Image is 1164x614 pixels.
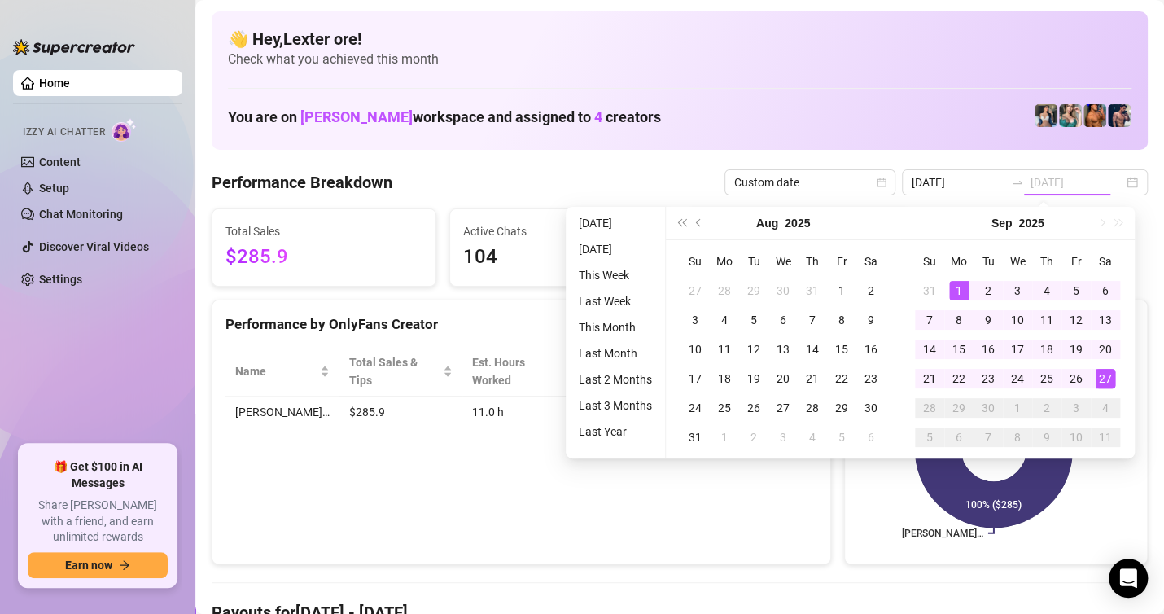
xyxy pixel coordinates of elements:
h4: Performance Breakdown [212,171,392,194]
td: 2025-09-19 [1061,335,1091,364]
td: 2025-09-07 [915,305,944,335]
div: 6 [773,310,793,330]
div: 5 [832,428,851,447]
td: 11.0 h [462,397,586,428]
div: 30 [861,398,881,418]
img: Katy [1035,104,1057,127]
th: Sa [1091,247,1120,276]
td: 2025-08-19 [739,364,768,393]
img: AI Chatter [112,118,137,142]
div: 19 [1066,340,1086,359]
td: 2025-08-25 [710,393,739,423]
h1: You are on workspace and assigned to creators [228,108,661,126]
td: 2025-09-28 [915,393,944,423]
td: 2025-09-10 [1003,305,1032,335]
div: 15 [832,340,851,359]
span: Total Sales [225,222,422,240]
div: Open Intercom Messenger [1109,559,1148,598]
div: 4 [1037,281,1057,300]
td: 2025-07-27 [680,276,710,305]
span: arrow-right [119,559,130,571]
td: 2025-10-06 [944,423,974,452]
div: 29 [832,398,851,418]
td: 2025-08-29 [827,393,856,423]
li: This Month [572,318,659,337]
span: Name [235,362,317,380]
td: 2025-10-08 [1003,423,1032,452]
td: 2025-08-16 [856,335,886,364]
div: 31 [685,428,705,447]
div: 1 [832,281,851,300]
div: 9 [978,310,998,330]
img: Axel [1108,104,1131,127]
td: 2025-10-11 [1091,423,1120,452]
td: 2025-08-24 [680,393,710,423]
th: Th [1032,247,1061,276]
td: 2025-08-06 [768,305,798,335]
th: Sa [856,247,886,276]
div: 18 [1037,340,1057,359]
span: Izzy AI Chatter [23,125,105,140]
td: 2025-08-28 [798,393,827,423]
div: 26 [1066,369,1086,388]
th: Mo [944,247,974,276]
td: 2025-08-20 [768,364,798,393]
div: 16 [978,340,998,359]
div: 26 [744,398,764,418]
td: 2025-09-29 [944,393,974,423]
th: We [768,247,798,276]
td: 2025-07-29 [739,276,768,305]
th: We [1003,247,1032,276]
div: 2 [861,281,881,300]
th: Name [225,347,339,397]
span: 104 [463,242,660,273]
td: 2025-08-17 [680,364,710,393]
div: 6 [949,428,969,447]
span: Custom date [734,170,886,195]
span: to [1011,176,1024,189]
td: 2025-09-14 [915,335,944,364]
div: 24 [1008,369,1027,388]
input: End date [1031,173,1123,191]
td: 2025-09-17 [1003,335,1032,364]
span: swap-right [1011,176,1024,189]
span: Share [PERSON_NAME] with a friend, and earn unlimited rewards [28,498,168,546]
button: Choose a year [1018,207,1044,239]
td: 2025-07-31 [798,276,827,305]
div: 8 [949,310,969,330]
div: 11 [1096,428,1115,447]
div: 21 [803,369,822,388]
img: Zaddy [1059,104,1082,127]
span: Check what you achieved this month [228,50,1131,68]
div: 30 [773,281,793,300]
a: Chat Monitoring [39,208,123,221]
div: 13 [1096,310,1115,330]
div: 28 [803,398,822,418]
th: Su [680,247,710,276]
img: logo-BBDzfeDw.svg [13,39,135,55]
td: 2025-08-04 [710,305,739,335]
div: 29 [744,281,764,300]
a: Discover Viral Videos [39,240,149,253]
div: 30 [978,398,998,418]
button: Earn nowarrow-right [28,552,168,578]
a: Home [39,77,70,90]
td: 2025-10-01 [1003,393,1032,423]
td: 2025-08-30 [856,393,886,423]
td: 2025-09-23 [974,364,1003,393]
div: 5 [744,310,764,330]
td: 2025-08-27 [768,393,798,423]
th: Fr [827,247,856,276]
td: 2025-08-10 [680,335,710,364]
td: 2025-09-04 [798,423,827,452]
div: 20 [1096,340,1115,359]
a: Content [39,156,81,169]
button: Choose a month [991,207,1013,239]
td: 2025-09-27 [1091,364,1120,393]
div: 29 [949,398,969,418]
td: 2025-10-05 [915,423,944,452]
text: [PERSON_NAME]… [902,528,983,539]
div: 27 [685,281,705,300]
td: 2025-09-05 [1061,276,1091,305]
div: 11 [1037,310,1057,330]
